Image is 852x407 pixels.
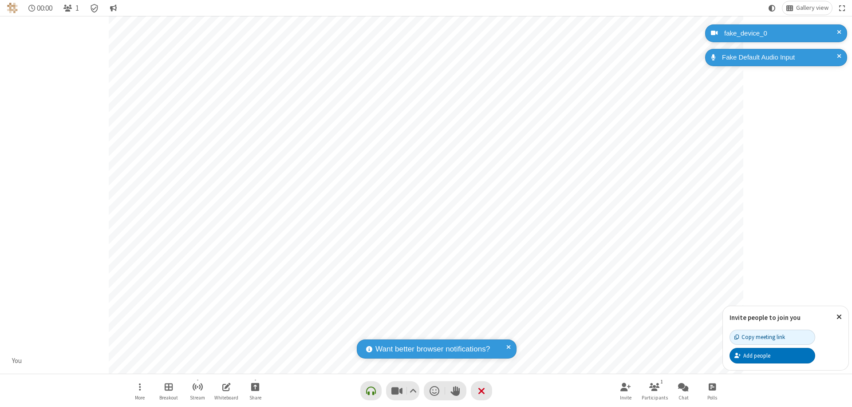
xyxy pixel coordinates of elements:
[213,378,240,403] button: Open shared whiteboard
[360,381,382,400] button: Connect your audio
[37,4,52,12] span: 00:00
[242,378,268,403] button: Start sharing
[782,1,832,15] button: Change layout
[670,378,697,403] button: Open chat
[699,378,726,403] button: Open poll
[445,381,466,400] button: Raise hand
[155,378,182,403] button: Manage Breakout Rooms
[86,1,103,15] div: Meeting details Encryption enabled
[796,4,828,12] span: Gallery view
[658,378,666,386] div: 1
[730,348,815,363] button: Add people
[7,3,18,13] img: QA Selenium DO NOT DELETE OR CHANGE
[620,395,631,400] span: Invite
[612,378,639,403] button: Invite participants (⌘+Shift+I)
[407,381,419,400] button: Video setting
[730,330,815,345] button: Copy meeting link
[249,395,261,400] span: Share
[471,381,492,400] button: End or leave meeting
[678,395,689,400] span: Chat
[734,333,785,341] div: Copy meeting link
[190,395,205,400] span: Stream
[106,1,120,15] button: Conversation
[184,378,211,403] button: Start streaming
[9,356,25,366] div: You
[386,381,419,400] button: Stop video (⌘+Shift+V)
[214,395,238,400] span: Whiteboard
[730,313,801,322] label: Invite people to join you
[721,28,840,39] div: fake_device_0
[75,4,79,12] span: 1
[25,1,56,15] div: Timer
[836,1,849,15] button: Fullscreen
[59,1,83,15] button: Open participant list
[424,381,445,400] button: Send a reaction
[707,395,717,400] span: Polls
[830,306,848,328] button: Close popover
[126,378,153,403] button: Open menu
[159,395,178,400] span: Breakout
[641,378,668,403] button: Open participant list
[765,1,779,15] button: Using system theme
[135,395,145,400] span: More
[375,343,490,355] span: Want better browser notifications?
[642,395,668,400] span: Participants
[719,52,840,63] div: Fake Default Audio Input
